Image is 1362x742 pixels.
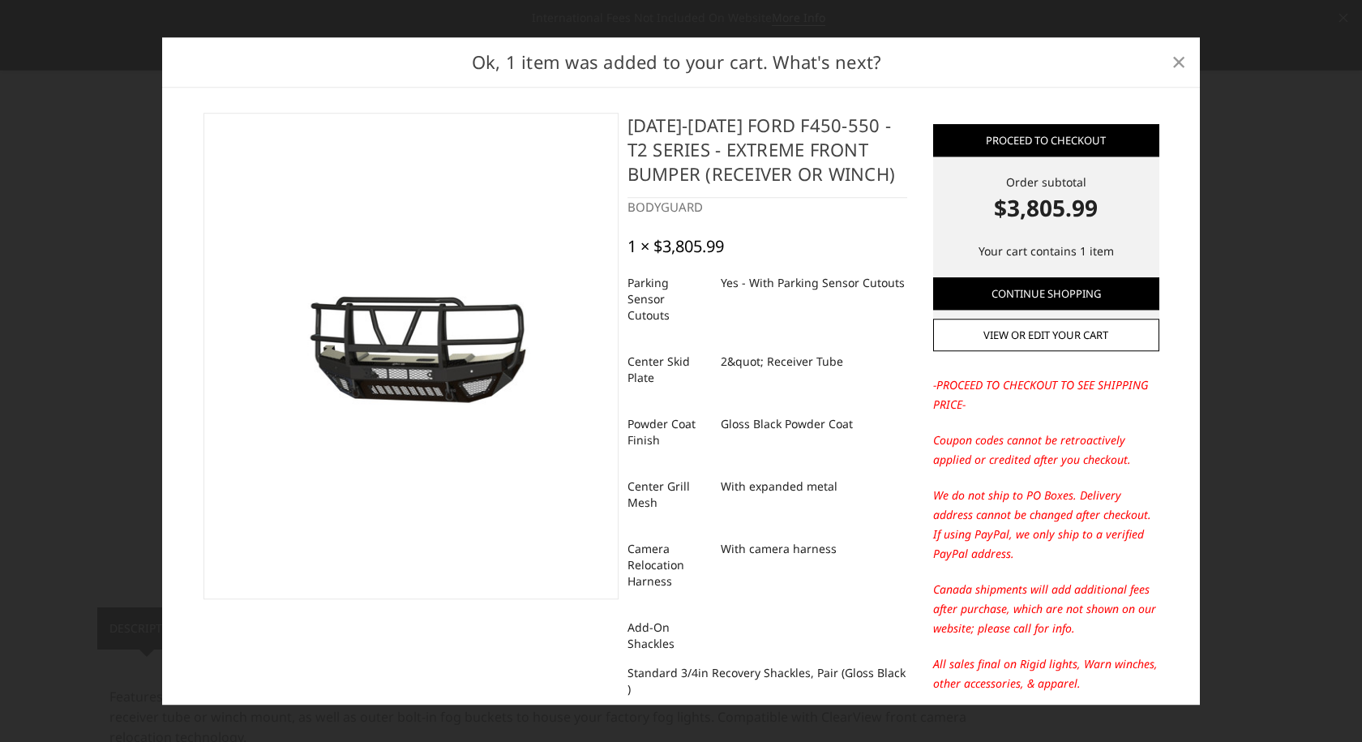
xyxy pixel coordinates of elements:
[1281,664,1362,742] iframe: Chat Widget
[721,534,837,564] dd: With camera harness
[721,472,837,501] dd: With expanded metal
[933,319,1159,351] a: View or edit your cart
[212,246,610,467] img: 2023-2025 Ford F450-550 - T2 Series - Extreme Front Bumper (receiver or winch)
[627,658,907,704] dd: Standard 3/4in Recovery Shackles, Pair (Gloss Black )
[933,124,1159,157] a: Proceed to checkout
[933,654,1159,693] p: All sales final on Rigid lights, Warn winches, other accessories, & apparel.
[933,277,1159,310] a: Continue Shopping
[721,410,853,439] dd: Gloss Black Powder Coat
[933,486,1159,564] p: We do not ship to PO Boxes. Delivery address cannot be changed after checkout. If using PayPal, w...
[1171,44,1186,79] span: ×
[721,268,905,298] dd: Yes - With Parking Sensor Cutouts
[627,113,907,198] h4: [DATE]-[DATE] Ford F450-550 - T2 Series - Extreme Front Bumper (receiver or winch)
[933,580,1159,638] p: Canada shipments will add additional fees after purchase, which are not shown on our website; ple...
[933,375,1159,414] p: -PROCEED TO CHECKOUT TO SEE SHIPPING PRICE-
[627,347,709,392] dt: Center Skid Plate
[933,242,1159,261] p: Your cart contains 1 item
[627,410,709,455] dt: Powder Coat Finish
[1166,49,1192,75] a: Close
[933,431,1159,470] p: Coupon codes cannot be retroactively applied or credited after you checkout.
[188,49,1166,75] h2: Ok, 1 item was added to your cart. What's next?
[933,174,1159,225] div: Order subtotal
[627,268,709,330] dt: Parking Sensor Cutouts
[627,198,907,217] div: BODYGUARD
[627,472,709,517] dt: Center Grill Mesh
[933,191,1159,225] strong: $3,805.99
[627,237,724,256] div: 1 × $3,805.99
[627,534,709,596] dt: Camera Relocation Harness
[721,347,843,376] dd: 2&quot; Receiver Tube
[627,613,709,658] dt: Add-On Shackles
